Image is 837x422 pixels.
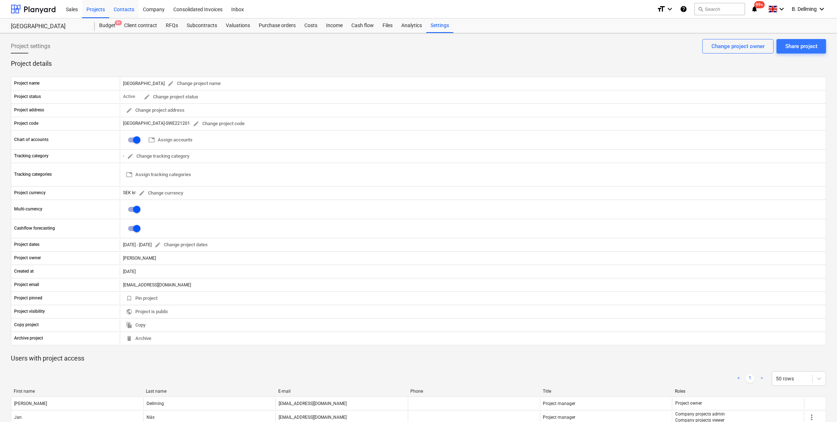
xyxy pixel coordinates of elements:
p: Tracking category [14,153,48,159]
span: Assign tracking categories [126,171,191,179]
a: Costs [300,18,322,33]
i: Knowledge base [680,5,687,13]
button: Assign accounts [145,135,195,146]
button: Change tracking category [124,151,192,162]
div: [GEOGRAPHIC_DATA] [11,23,86,30]
span: edit [144,94,150,100]
div: Last name [146,389,273,394]
div: RFQs [161,18,182,33]
p: Multi-currency [14,206,42,212]
div: Analytics [397,18,426,33]
a: Purchase orders [254,18,300,33]
button: Project is public [123,306,171,317]
span: edit [139,190,145,196]
i: notifications [751,5,758,13]
span: Change tracking category [127,152,189,161]
span: search [698,6,703,12]
a: Valuations [221,18,254,33]
span: Project settings [11,42,50,51]
button: Archive [123,333,154,344]
p: Project address [14,107,44,113]
a: Client contract [120,18,161,33]
p: Project currency [14,190,46,196]
a: Settings [426,18,453,33]
p: Copy project [14,322,39,328]
div: [EMAIL_ADDRESS][DOMAIN_NAME] [279,415,347,420]
a: Income [322,18,347,33]
span: edit [193,120,199,127]
p: Company projects admin [675,411,725,417]
span: Change project name [168,80,221,88]
span: file_copy [126,322,132,328]
p: Project details [11,59,826,68]
button: Copy [123,320,148,331]
iframe: Chat Widget [801,387,837,422]
div: [PERSON_NAME] [14,401,47,406]
span: table [126,171,132,178]
span: table [148,137,155,143]
div: [EMAIL_ADDRESS][DOMAIN_NAME] [120,279,826,291]
span: 99+ [754,1,765,8]
i: keyboard_arrow_down [817,5,826,13]
button: Change project owner [702,39,774,54]
div: Phone [411,389,537,394]
a: Subcontracts [182,18,221,33]
p: Project pinned [14,295,42,301]
div: Roles [675,389,802,394]
span: public [126,308,132,315]
span: Change project status [144,93,198,101]
button: Change project address [123,105,187,116]
a: Next page [757,374,766,383]
div: [GEOGRAPHIC_DATA]-SWE221201 [123,118,248,129]
p: Project status [14,94,41,100]
span: Change currency [139,189,183,197]
span: Pin project [126,294,157,303]
button: Change project status [141,91,201,103]
span: Change project dates [155,241,208,249]
div: [EMAIL_ADDRESS][DOMAIN_NAME] [279,401,347,406]
span: Copy [126,321,145,329]
div: [GEOGRAPHIC_DATA] [123,78,224,89]
div: Jan [14,415,22,420]
div: Budget [95,18,120,33]
button: Change currency [136,188,186,199]
p: Cashflow forecasting [14,225,55,231]
button: Pin project [123,293,160,304]
p: Chart of accounts [14,137,48,143]
span: Project manager [543,401,576,406]
div: E-mail [278,389,405,394]
span: edit [126,107,132,114]
div: - [123,151,192,162]
div: Title [543,389,669,394]
div: [PERSON_NAME] [120,252,826,264]
p: Project code [14,120,38,127]
span: bookmark_border [126,295,132,302]
button: Share project [777,39,826,54]
div: Näs [147,415,155,420]
span: Project manager [543,415,576,420]
button: Assign tracking categories [123,169,194,180]
div: Dellming [147,401,164,406]
a: Files [378,18,397,33]
span: 9+ [115,20,122,25]
span: delete [126,335,132,342]
p: Tracking categories [14,171,52,178]
i: keyboard_arrow_down [777,5,786,13]
p: Active [123,94,135,100]
p: Project dates [14,242,39,248]
div: Chatt-widget [801,387,837,422]
span: edit [127,153,134,159]
p: Project visibility [14,308,45,315]
a: Cash flow [347,18,378,33]
button: Search [694,3,745,15]
button: Change project code [190,118,248,129]
p: Project email [14,282,39,288]
span: B. Dellming [792,6,817,12]
a: Budget9+ [95,18,120,33]
span: edit [168,80,174,87]
span: Project is public [126,308,168,316]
